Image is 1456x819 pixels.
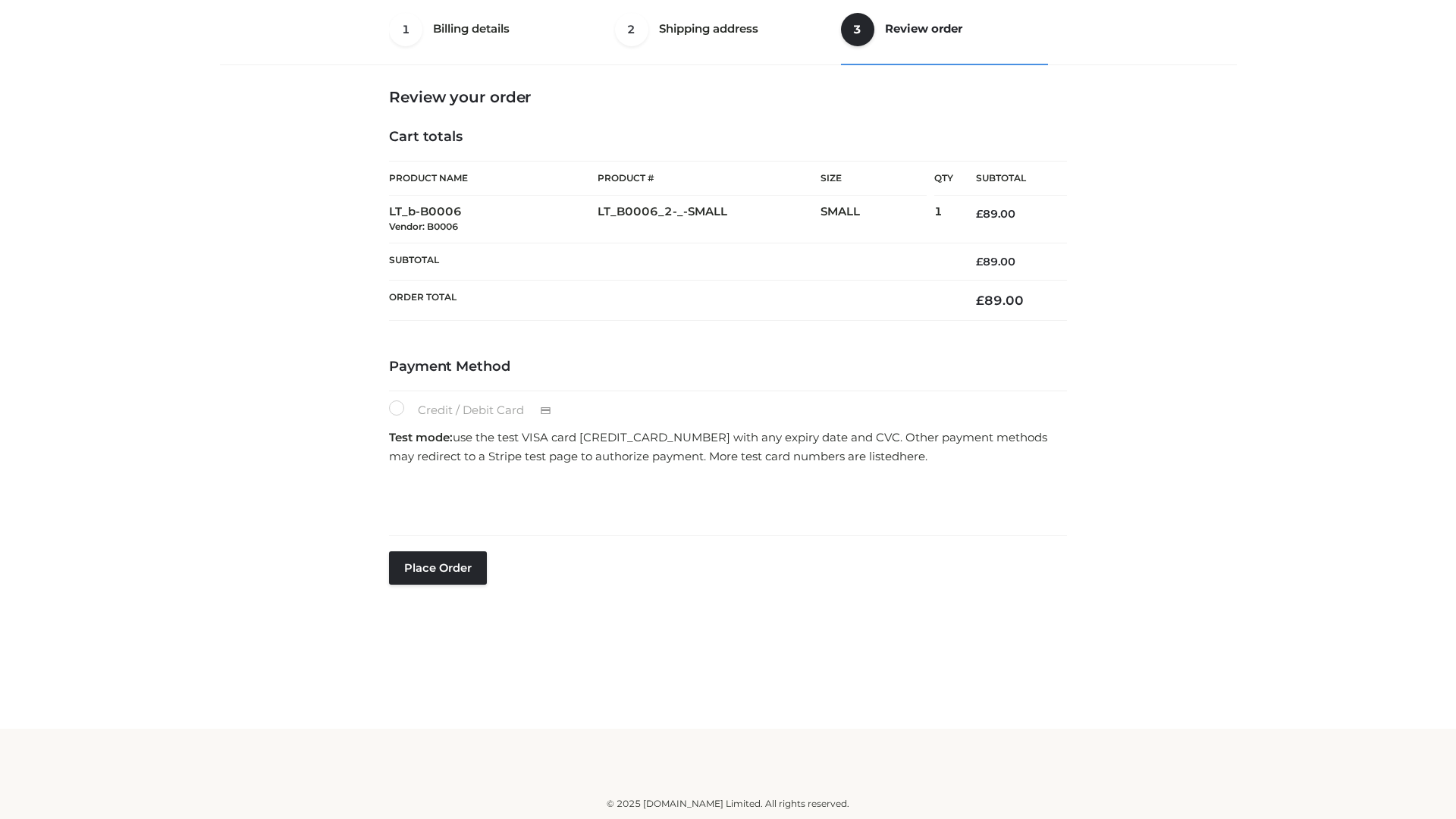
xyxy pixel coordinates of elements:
th: Order Total [389,281,953,321]
bdi: 89.00 [976,255,1015,268]
small: Vendor: B0006 [389,221,458,232]
bdi: 89.00 [976,293,1024,308]
td: 1 [934,196,953,243]
td: SMALL [821,196,934,243]
th: Size [821,162,927,196]
iframe: Secure payment input frame [386,471,1064,526]
button: Place order [389,551,487,585]
img: Credit / Debit Card [532,402,560,420]
div: © 2025 [DOMAIN_NAME] Limited. All rights reserved. [225,796,1231,811]
bdi: 89.00 [976,207,1015,221]
strong: Test mode: [389,430,453,444]
th: Subtotal [389,243,953,280]
th: Product Name [389,161,598,196]
span: £ [976,255,983,268]
h4: Payment Method [389,359,1067,375]
h3: Review your order [389,88,1067,106]
label: Credit / Debit Card [389,400,567,420]
td: LT_b-B0006 [389,196,598,243]
a: here [899,449,925,463]
td: LT_B0006_2-_-SMALL [598,196,821,243]
span: £ [976,207,983,221]
th: Product # [598,161,821,196]
th: Subtotal [953,162,1067,196]
h4: Cart totals [389,129,1067,146]
th: Qty [934,161,953,196]
p: use the test VISA card [CREDIT_CARD_NUMBER] with any expiry date and CVC. Other payment methods m... [389,428,1067,466]
span: £ [976,293,984,308]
